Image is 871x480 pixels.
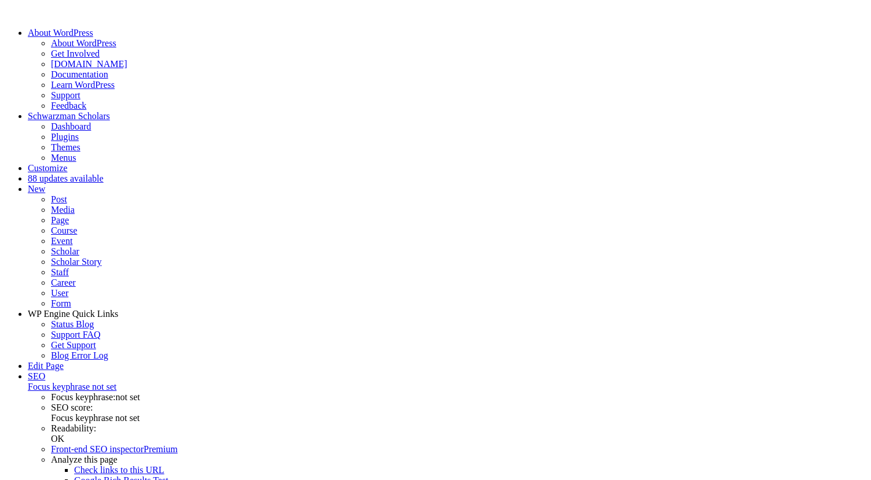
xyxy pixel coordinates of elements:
[51,455,866,465] div: Analyze this page
[28,142,866,163] ul: Schwarzman Scholars
[51,80,115,90] a: Learn WordPress
[51,59,127,69] a: [DOMAIN_NAME]
[51,403,866,423] div: SEO score:
[51,132,79,142] a: Plugins
[51,444,178,454] a: Front-end SEO inspector
[51,267,69,277] a: Staff
[51,121,91,131] a: Dashboard
[51,413,140,423] span: Focus keyphrase not set
[51,298,71,308] a: Form
[51,257,102,267] a: Scholar Story
[51,434,64,444] span: OK
[144,444,178,454] span: Premium
[51,246,79,256] a: Scholar
[51,49,100,58] a: Get Involved
[51,434,866,444] div: OK
[28,173,32,183] span: 8
[51,350,108,360] a: Blog Error Log
[51,330,101,339] a: Support FAQ
[51,215,69,225] a: Page
[51,423,866,444] div: Readability:
[51,142,80,152] a: Themes
[51,278,76,287] a: Career
[28,121,866,142] ul: Schwarzman Scholars
[74,465,164,475] a: Check links to this URL
[28,59,866,111] ul: About WordPress
[51,319,94,329] a: Status Blog
[51,90,80,100] a: Support
[28,194,866,309] ul: New
[51,101,86,110] a: Feedback
[51,194,67,204] a: Post
[28,28,93,38] span: About WordPress
[28,371,45,381] span: SEO
[32,173,104,183] span: 8 updates available
[28,111,110,121] a: Schwarzman Scholars
[51,413,866,423] div: Focus keyphrase not set
[28,361,64,371] a: Edit Page
[28,309,866,319] div: WP Engine Quick Links
[28,382,866,392] div: Focus keyphrase not set
[51,226,77,235] a: Course
[51,38,116,48] a: About WordPress
[28,382,116,392] span: Focus keyphrase not set
[51,205,75,215] a: Media
[28,38,866,59] ul: About WordPress
[51,69,108,79] a: Documentation
[51,340,96,350] a: Get Support
[28,163,67,173] a: Customize
[116,392,140,402] span: not set
[51,392,866,403] div: Focus keyphrase:
[51,153,76,163] a: Menus
[51,236,72,246] a: Event
[28,184,45,194] span: New
[51,288,68,298] a: User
